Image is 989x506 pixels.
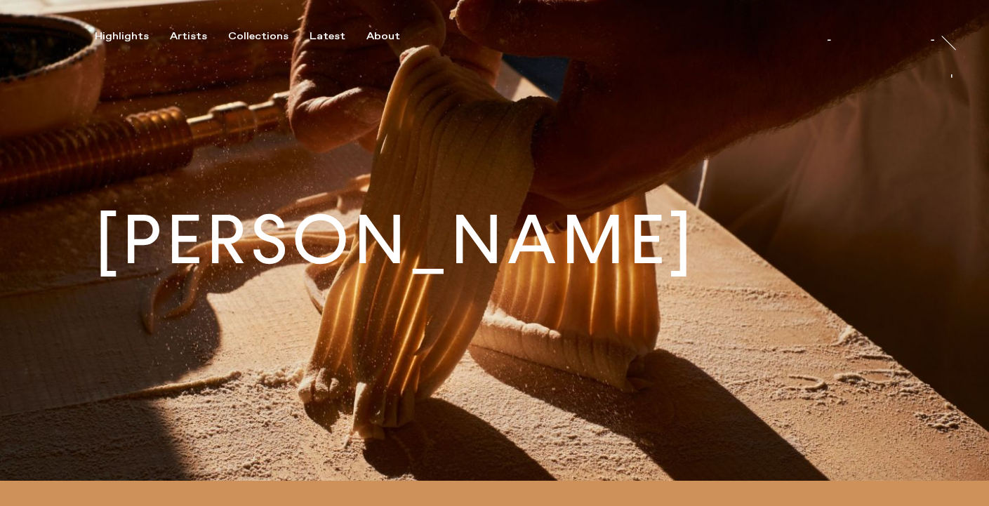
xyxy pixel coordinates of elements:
div: About [366,30,400,43]
button: Collections [228,30,310,43]
div: Collections [228,30,288,43]
button: Highlights [95,30,170,43]
div: [PERSON_NAME] [827,41,935,52]
button: Artists [170,30,228,43]
h1: [PERSON_NAME] [95,206,696,274]
button: Latest [310,30,366,43]
button: About [366,30,421,43]
div: Highlights [95,30,149,43]
div: At [PERSON_NAME] [940,57,951,182]
div: Artists [170,30,207,43]
a: At [PERSON_NAME] [951,57,965,114]
a: [PERSON_NAME] [827,27,935,41]
div: Latest [310,30,345,43]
